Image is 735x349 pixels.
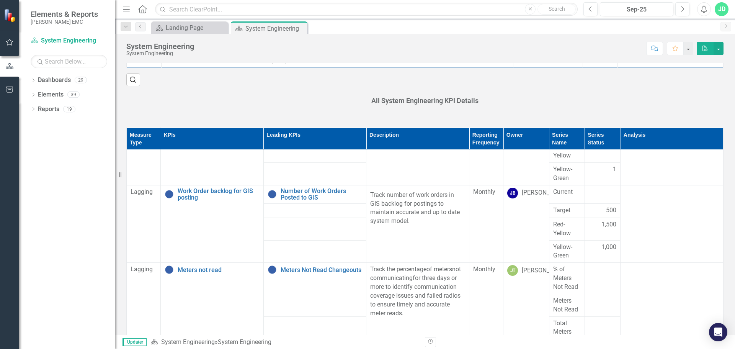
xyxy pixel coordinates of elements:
[166,23,226,33] div: Landing Page
[161,338,215,346] a: System Engineering
[245,24,305,33] div: System Engineering
[606,206,616,215] span: 500
[600,2,673,16] button: Sep-25
[31,19,98,25] small: [PERSON_NAME] EMC
[709,323,727,341] div: Open Intercom Messenger
[38,105,59,114] a: Reports
[75,77,87,84] div: 29
[585,163,620,185] td: Double-Click to Edit
[268,190,277,199] img: No Information
[131,188,153,195] span: Lagging
[553,143,581,160] span: Red-Yellow
[585,240,620,263] td: Double-Click to Edit
[150,338,419,347] div: »
[31,10,98,19] span: Elements & Reports
[268,265,277,274] img: No Information
[38,90,64,99] a: Elements
[549,6,565,12] span: Search
[553,165,581,183] span: Yellow-Green
[585,140,620,163] td: Double-Click to Edit
[178,188,260,201] a: Work Order backlog for GIS posting
[126,42,194,51] div: System Engineering
[507,188,518,198] div: JB
[178,267,260,274] a: Meters not read
[126,51,194,56] div: System Engineering
[4,9,17,22] img: ClearPoint Strategy
[281,188,363,201] a: Number of Work Orders Posted to GIS
[585,185,620,203] td: Double-Click to Edit
[537,4,576,15] button: Search
[601,220,616,229] span: 1,500
[63,106,75,112] div: 19
[585,294,620,316] td: Double-Click to Edit
[122,338,147,346] span: Updater
[553,220,581,238] span: Red-Yellow
[613,165,616,174] span: 1
[603,5,671,14] div: Sep-25
[371,97,479,105] span: All System Engineering KPI Details
[38,76,71,85] a: Dashboards
[553,206,581,215] span: Target
[131,265,153,273] span: Lagging
[165,265,174,274] img: No Information
[218,338,271,346] div: System Engineering
[553,265,581,292] span: % of Meters Not Read
[165,190,174,199] img: No Information
[370,265,465,318] p: Track the percentageof metersnot communicatingfor three days or more to identify communication co...
[715,2,728,16] button: JD
[553,319,581,337] span: Total Meters
[370,189,465,227] p: Track number of work orders in GIS backlog for postings to maintain accurate and up to date syste...
[155,3,578,16] input: Search ClearPoint...
[473,265,499,274] div: Monthly
[585,218,620,240] td: Double-Click to Edit
[67,92,80,98] div: 39
[473,188,499,197] div: Monthly
[153,23,226,33] a: Landing Page
[585,203,620,218] td: Double-Click to Edit
[281,267,363,274] a: Meters Not Read Changeouts
[621,185,724,263] td: Double-Click to Edit
[553,243,581,261] span: Yellow-Green
[161,185,264,263] td: Double-Click to Edit Right Click for Context Menu
[31,36,107,45] a: System Engineering
[553,297,581,314] span: Meters Not Read
[522,188,568,197] div: [PERSON_NAME]
[31,55,107,68] input: Search Below...
[507,265,518,276] div: JT
[553,188,581,197] span: Current
[601,243,616,252] span: 1,000
[522,266,568,275] div: [PERSON_NAME]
